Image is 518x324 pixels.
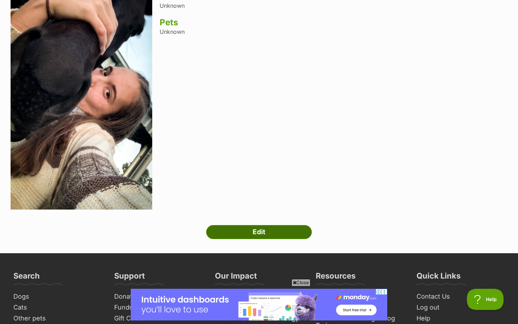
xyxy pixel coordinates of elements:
a: Fundraise [111,302,205,313]
iframe: Help Scout Beacon - Open [467,289,504,310]
a: Log out [414,302,507,313]
a: Dogs [11,291,104,302]
a: Gift Cards [111,313,205,324]
a: Other pets [11,313,104,324]
a: Contact Us [414,291,507,302]
a: Donate [111,291,205,302]
h3: Pets [160,18,507,27]
iframe: Advertisement [131,289,387,320]
a: Edit [206,225,312,239]
a: Help [414,313,507,324]
h3: Support [114,271,145,285]
a: Cats [11,302,104,313]
h3: Search [13,271,40,285]
h3: Resources [316,271,356,285]
span: Close [291,279,310,286]
h3: Quick Links [417,271,461,285]
h3: Our Impact [215,271,257,285]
